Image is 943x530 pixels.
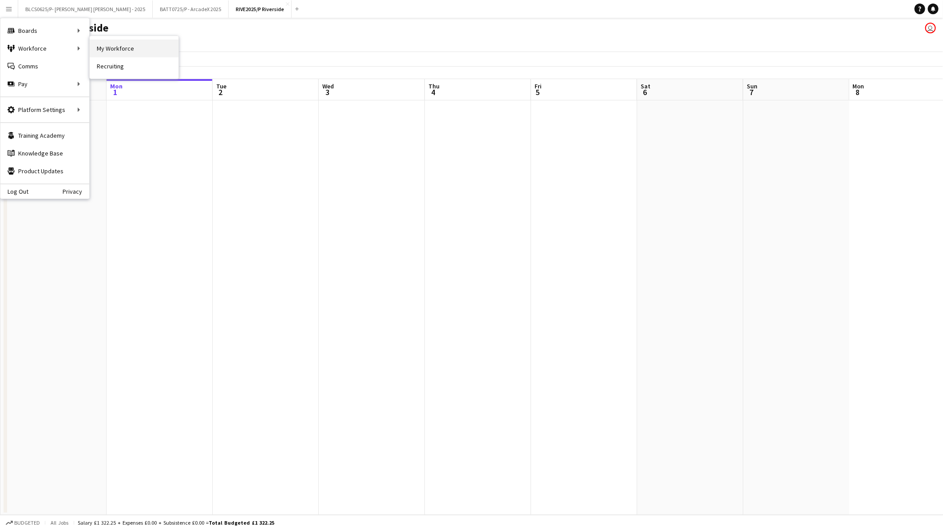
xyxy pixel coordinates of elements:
[90,40,178,57] a: My Workforce
[321,87,334,97] span: 3
[0,22,89,40] div: Boards
[18,0,153,18] button: BLCS0625/P- [PERSON_NAME] [PERSON_NAME] - 2025
[14,520,40,526] span: Budgeted
[216,82,226,90] span: Tue
[0,75,89,93] div: Pay
[535,82,542,90] span: Fri
[0,144,89,162] a: Knowledge Base
[4,518,41,528] button: Budgeted
[78,519,274,526] div: Salary £1 322.25 + Expenses £0.00 + Subsistence £0.00 =
[215,87,226,97] span: 2
[90,57,178,75] a: Recruiting
[852,87,864,97] span: 8
[49,519,70,526] span: All jobs
[229,0,292,18] button: RIVE2025/P Riverside
[153,0,229,18] button: BATT0725/P - ArcadeX 2025
[0,188,28,195] a: Log Out
[533,87,542,97] span: 5
[0,57,89,75] a: Comms
[110,82,123,90] span: Mon
[428,82,440,90] span: Thu
[0,101,89,119] div: Platform Settings
[641,82,650,90] span: Sat
[209,519,274,526] span: Total Budgeted £1 322.25
[747,82,757,90] span: Sun
[0,162,89,180] a: Product Updates
[63,188,89,195] a: Privacy
[925,23,936,33] app-user-avatar: Elizabeth Ramirez Baca
[0,40,89,57] div: Workforce
[427,87,440,97] span: 4
[639,87,650,97] span: 6
[0,127,89,144] a: Training Academy
[853,82,864,90] span: Mon
[745,87,757,97] span: 7
[322,82,334,90] span: Wed
[109,87,123,97] span: 1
